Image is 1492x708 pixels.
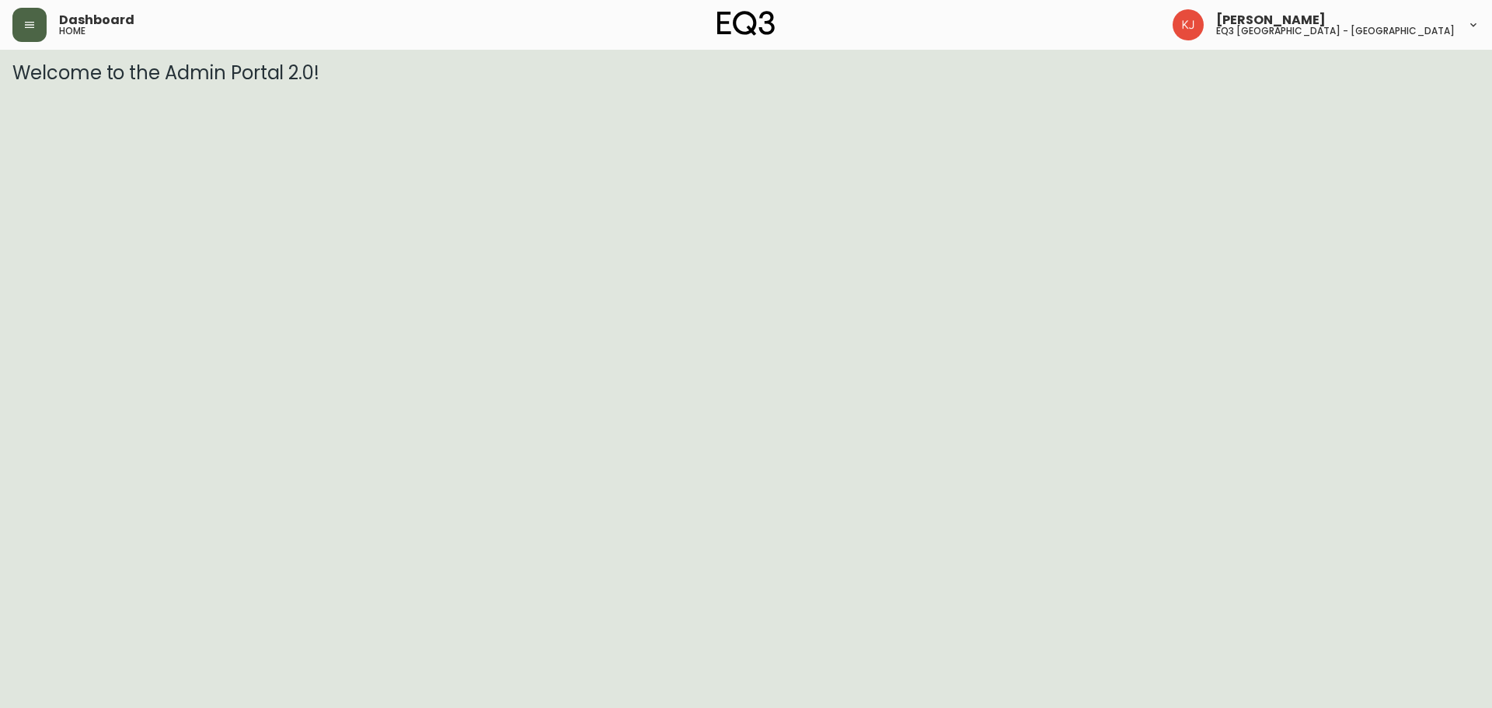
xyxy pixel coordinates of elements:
img: logo [717,11,775,36]
img: 24a625d34e264d2520941288c4a55f8e [1173,9,1204,40]
h5: eq3 [GEOGRAPHIC_DATA] - [GEOGRAPHIC_DATA] [1216,26,1455,36]
span: [PERSON_NAME] [1216,14,1326,26]
h5: home [59,26,85,36]
h3: Welcome to the Admin Portal 2.0! [12,62,1480,84]
span: Dashboard [59,14,134,26]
